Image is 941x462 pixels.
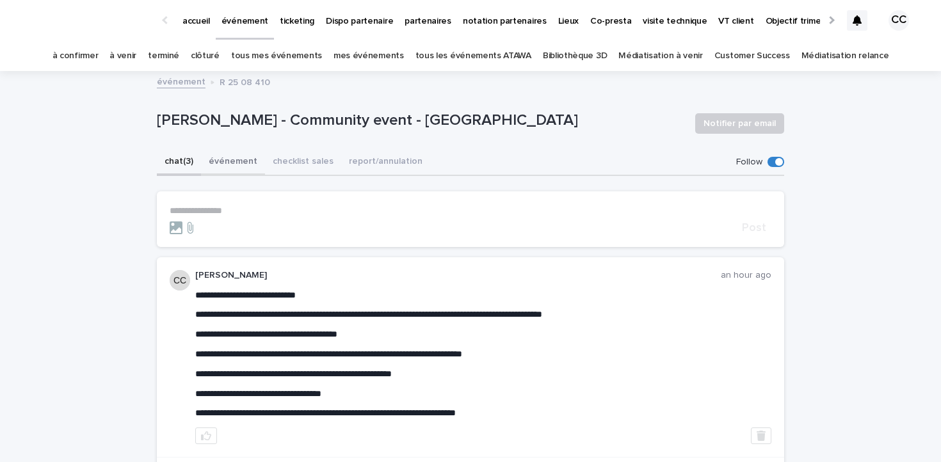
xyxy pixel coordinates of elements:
a: mes événements [334,41,404,71]
button: événement [201,149,265,176]
a: clôturé [191,41,220,71]
img: Ls34BcGeRexTGTNfXpUC [26,8,150,33]
a: Customer Success [714,41,790,71]
div: CC [889,10,909,31]
p: R 25 08 410 [220,74,270,88]
a: tous mes événements [231,41,322,71]
button: checklist sales [265,149,341,176]
a: à venir [109,41,136,71]
button: report/annulation [341,149,430,176]
a: Médiatisation à venir [618,41,703,71]
p: [PERSON_NAME] [195,270,721,281]
span: Notifier par email [704,117,776,130]
p: an hour ago [721,270,771,281]
a: terminé [148,41,179,71]
p: Follow [736,157,762,168]
button: like this post [195,427,217,444]
button: chat (3) [157,149,201,176]
button: Post [737,222,771,234]
p: [PERSON_NAME] - Community event - [GEOGRAPHIC_DATA] [157,111,685,130]
a: à confirmer [52,41,99,71]
span: Post [742,222,766,234]
button: Delete post [751,427,771,444]
a: Bibliothèque 3D [543,41,607,71]
a: événement [157,74,205,88]
button: Notifier par email [695,113,784,134]
a: tous les événements ATAWA [415,41,531,71]
a: Médiatisation relance [801,41,889,71]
